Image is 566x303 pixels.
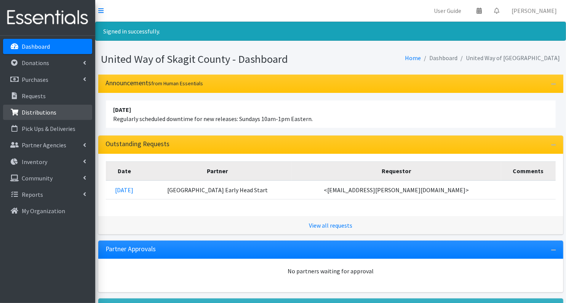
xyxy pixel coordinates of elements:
p: Pick Ups & Deliveries [22,125,75,132]
th: Requestor [292,161,501,180]
h3: Outstanding Requests [106,140,170,148]
a: User Guide [428,3,467,18]
a: Pick Ups & Deliveries [3,121,92,136]
a: Requests [3,88,92,104]
a: [DATE] [115,186,133,194]
div: No partners waiting for approval [106,266,556,276]
img: HumanEssentials [3,5,92,30]
li: Dashboard [421,53,458,64]
p: My Organization [22,207,65,215]
h3: Partner Approvals [106,245,156,253]
h1: United Way of Skagit County - Dashboard [101,53,328,66]
p: Inventory [22,158,47,166]
p: Dashboard [22,43,50,50]
th: Partner [143,161,292,180]
small: from Human Essentials [152,80,203,87]
a: [PERSON_NAME] [505,3,563,18]
a: My Organization [3,203,92,218]
a: Inventory [3,154,92,169]
p: Distributions [22,108,56,116]
a: Dashboard [3,39,92,54]
th: Comments [501,161,556,180]
td: [GEOGRAPHIC_DATA] Early Head Start [143,180,292,199]
a: Partner Agencies [3,137,92,153]
h3: Announcements [106,79,203,87]
strong: [DATE] [114,106,131,113]
p: Community [22,174,53,182]
a: Donations [3,55,92,70]
a: Reports [3,187,92,202]
p: Reports [22,191,43,198]
th: Date [106,161,143,180]
a: Home [405,54,421,62]
p: Purchases [22,76,48,83]
p: Requests [22,92,46,100]
p: Partner Agencies [22,141,66,149]
a: View all requests [309,222,352,229]
li: United Way of [GEOGRAPHIC_DATA] [458,53,560,64]
td: <[EMAIL_ADDRESS][PERSON_NAME][DOMAIN_NAME]> [292,180,501,199]
a: Purchases [3,72,92,87]
a: Community [3,171,92,186]
a: Distributions [3,105,92,120]
li: Regularly scheduled downtime for new releases: Sundays 10am-1pm Eastern. [106,100,556,128]
div: Signed in successfully. [95,22,566,41]
p: Donations [22,59,49,67]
